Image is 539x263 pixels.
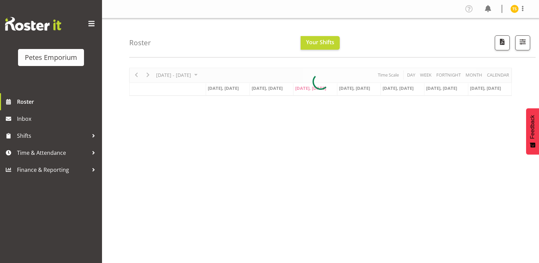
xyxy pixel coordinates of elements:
[17,148,88,158] span: Time & Attendance
[526,108,539,154] button: Feedback - Show survey
[301,36,340,50] button: Your Shifts
[495,35,510,50] button: Download a PDF of the roster according to the set date range.
[306,38,334,46] span: Your Shifts
[17,165,88,175] span: Finance & Reporting
[510,5,519,13] img: tamara-straker11292.jpg
[25,52,77,63] div: Petes Emporium
[5,17,61,31] img: Rosterit website logo
[515,35,530,50] button: Filter Shifts
[129,39,151,47] h4: Roster
[529,115,536,139] span: Feedback
[17,114,99,124] span: Inbox
[17,131,88,141] span: Shifts
[17,97,99,107] span: Roster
